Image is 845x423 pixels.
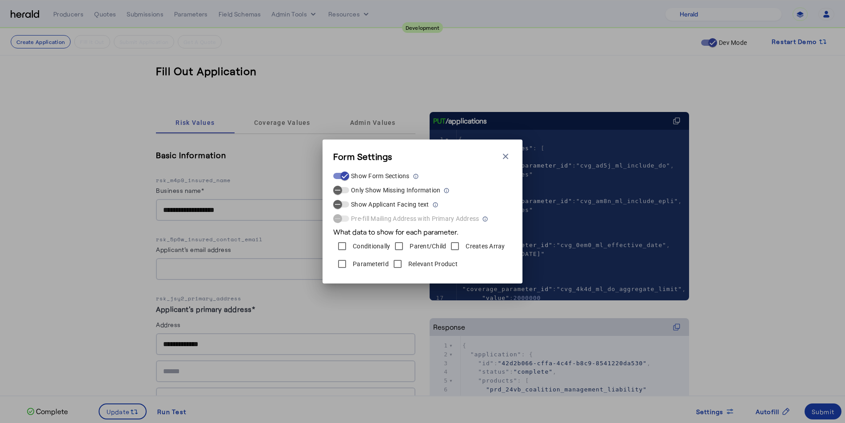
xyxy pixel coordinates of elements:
label: Only Show Missing Information [349,186,440,195]
label: Creates Array [464,242,505,251]
div: What data to show for each parameter. [333,223,512,237]
label: Show Applicant Facing text [349,200,429,209]
label: Show Form Sections [349,172,410,180]
h3: Form Settings [333,150,392,163]
label: Relevant Product [407,259,458,268]
label: ParameterId [351,259,389,268]
label: Pre-fill Mailing Address with Primary Address [349,214,479,223]
label: Conditionally [351,242,390,251]
label: Parent/Child [408,242,446,251]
